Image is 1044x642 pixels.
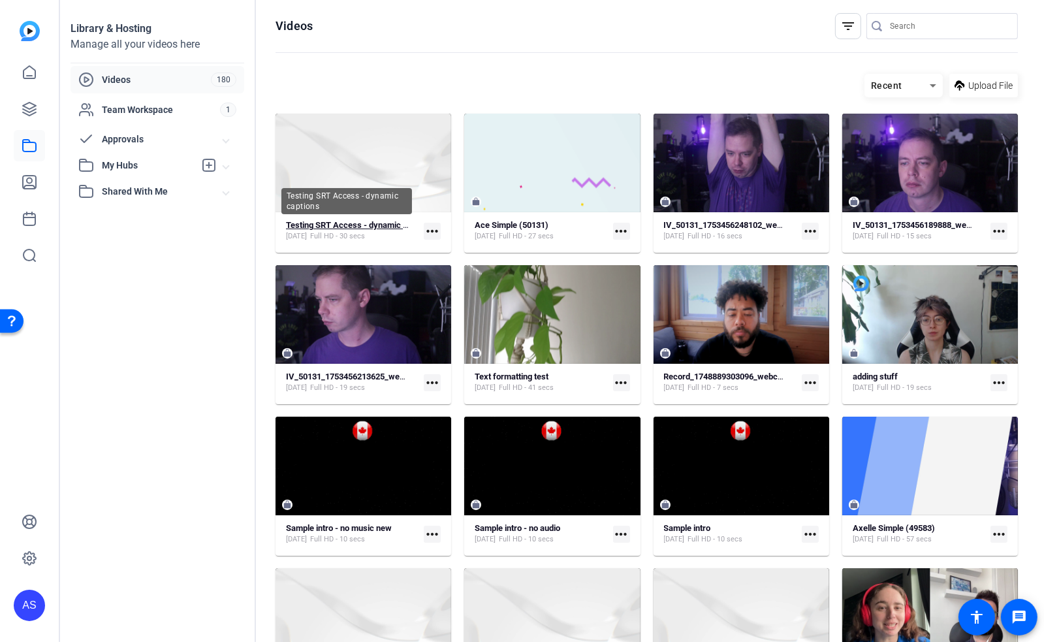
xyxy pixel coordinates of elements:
div: Manage all your videos here [71,37,244,52]
span: [DATE] [664,231,685,242]
span: Videos [102,73,211,86]
mat-icon: more_horiz [424,374,441,391]
a: Sample intro - no music new[DATE]Full HD - 10 secs [286,523,419,545]
span: [DATE] [853,231,874,242]
span: Shared With Me [102,185,223,199]
strong: IV_50131_1753456248102_webcam [664,220,799,230]
span: Full HD - 30 secs [310,231,365,242]
span: Full HD - 10 secs [499,534,554,545]
mat-icon: more_horiz [424,223,441,240]
mat-icon: message [1011,609,1027,625]
mat-icon: filter_list [840,18,856,34]
mat-expansion-panel-header: Approvals [71,126,244,152]
img: blue-gradient.svg [20,21,40,41]
span: Full HD - 27 secs [499,231,554,242]
mat-expansion-panel-header: Shared With Me [71,178,244,204]
span: [DATE] [853,534,874,545]
div: Testing SRT Access - dynamic captions [281,188,412,214]
span: Full HD - 57 secs [877,534,932,545]
a: Text formatting test[DATE]Full HD - 41 secs [475,372,607,393]
input: Search [890,18,1007,34]
mat-icon: more_horiz [613,374,630,391]
strong: Record_1748889303096_webcam [664,372,790,381]
span: [DATE] [286,231,307,242]
a: Testing SRT Access - dynamic captions[DATE]Full HD - 30 secs [286,220,419,242]
span: Full HD - 16 secs [688,231,743,242]
span: [DATE] [475,383,496,393]
a: Ace Simple (50131)[DATE]Full HD - 27 secs [475,220,607,242]
a: Sample intro - no audio[DATE]Full HD - 10 secs [475,523,607,545]
a: IV_50131_1753456189888_webcam[DATE]Full HD - 15 secs [853,220,985,242]
strong: adding stuff [853,372,898,381]
span: 1 [220,103,236,117]
span: [DATE] [475,231,496,242]
span: Approvals [102,133,223,146]
span: Upload File [968,79,1013,93]
a: Sample intro[DATE]Full HD - 10 secs [664,523,797,545]
span: [DATE] [664,383,685,393]
mat-icon: accessibility [969,609,985,625]
a: Record_1748889303096_webcam[DATE]Full HD - 7 secs [664,372,797,393]
span: Full HD - 41 secs [499,383,554,393]
span: [DATE] [286,383,307,393]
strong: Testing SRT Access - dynamic captions [286,220,435,230]
a: adding stuff[DATE]Full HD - 19 secs [853,372,985,393]
span: Full HD - 10 secs [688,534,743,545]
button: Upload File [949,74,1018,97]
h1: Videos [276,18,313,34]
a: Axelle Simple (49583)[DATE]Full HD - 57 secs [853,523,985,545]
span: Full HD - 10 secs [310,534,365,545]
strong: IV_50131_1753456213625_webcam [286,372,420,381]
mat-icon: more_horiz [802,223,819,240]
span: Full HD - 7 secs [688,383,739,393]
mat-icon: more_horiz [613,223,630,240]
span: Team Workspace [102,103,220,116]
strong: IV_50131_1753456189888_webcam [853,220,987,230]
span: My Hubs [102,159,195,172]
strong: Text formatting test [475,372,548,381]
span: [DATE] [853,383,874,393]
mat-icon: more_horiz [613,526,630,543]
span: [DATE] [286,534,307,545]
span: Full HD - 15 secs [877,231,932,242]
strong: Axelle Simple (49583) [853,523,935,533]
mat-icon: more_horiz [990,223,1007,240]
span: 180 [211,72,236,87]
strong: Ace Simple (50131) [475,220,548,230]
a: IV_50131_1753456248102_webcam[DATE]Full HD - 16 secs [664,220,797,242]
span: [DATE] [475,534,496,545]
mat-icon: more_horiz [990,374,1007,391]
span: Recent [871,80,902,91]
mat-icon: more_horiz [802,374,819,391]
div: AS [14,590,45,621]
span: Full HD - 19 secs [877,383,932,393]
mat-expansion-panel-header: My Hubs [71,152,244,178]
span: [DATE] [664,534,685,545]
a: IV_50131_1753456213625_webcam[DATE]Full HD - 19 secs [286,372,419,393]
strong: Sample intro [664,523,711,533]
span: Full HD - 19 secs [310,383,365,393]
div: Library & Hosting [71,21,244,37]
mat-icon: more_horiz [424,526,441,543]
strong: Sample intro - no music new [286,523,392,533]
mat-icon: more_horiz [802,526,819,543]
mat-icon: more_horiz [990,526,1007,543]
strong: Sample intro - no audio [475,523,560,533]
